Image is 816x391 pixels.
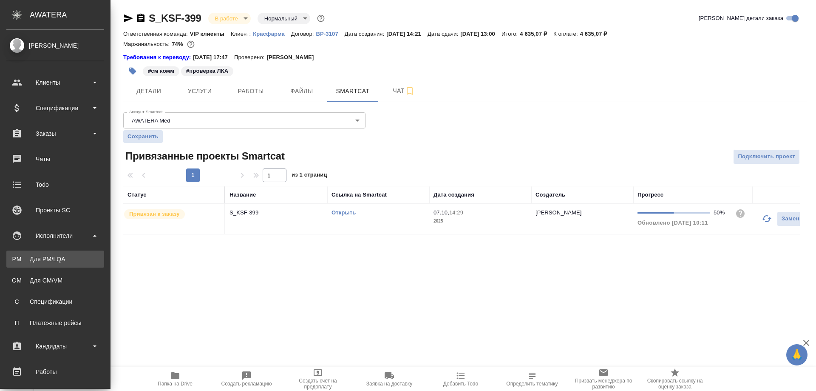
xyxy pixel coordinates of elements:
[786,344,807,365] button: 🙏
[292,170,327,182] span: из 1 страниц
[790,346,804,364] span: 🙏
[129,117,173,124] button: AWATERA Med
[229,208,323,217] p: S_KSF-399
[738,152,795,162] span: Подключить проект
[258,13,310,24] div: В работе
[501,31,520,37] p: Итого:
[405,86,415,96] svg: Подписаться
[316,31,345,37] p: ВР-3107
[262,15,300,22] button: Нормальный
[231,31,253,37] p: Клиент:
[315,13,326,24] button: Доп статусы указывают на важность/срочность заказа
[230,86,271,97] span: Работы
[6,178,104,191] div: Todo
[331,209,356,216] a: Открыть
[123,130,163,143] button: Сохранить
[6,102,104,114] div: Спецификации
[30,6,110,23] div: AWATERA
[11,297,100,306] div: Спецификации
[6,340,104,353] div: Кандидаты
[366,381,412,387] span: Заявка на доставку
[6,127,104,140] div: Заказы
[139,367,211,391] button: Папка на Drive
[520,31,553,37] p: 4 635,07 ₽
[6,153,104,166] div: Чаты
[443,381,478,387] span: Добавить Todo
[287,378,348,390] span: Создать счет на предоплату
[433,209,449,216] p: 07.10,
[699,14,783,23] span: [PERSON_NAME] детали заказа
[6,229,104,242] div: Исполнители
[129,210,180,218] p: Привязан к заказу
[6,272,104,289] a: CMДля CM/VM
[733,149,800,164] button: Подключить проект
[127,132,159,141] span: Сохранить
[11,255,100,263] div: Для PM/LQA
[433,217,527,225] p: 2025
[186,67,228,75] p: #проверка ЛКА
[281,86,322,97] span: Файлы
[714,208,728,217] div: 50%
[506,381,558,387] span: Определить тематику
[123,13,133,23] button: Скопировать ссылку для ЯМессенджера
[123,62,142,80] button: Добавить тэг
[6,314,104,331] a: ППлатёжные рейсы
[212,15,241,22] button: В работе
[190,31,231,37] p: VIP клиенты
[6,204,104,217] div: Проекты SC
[756,208,777,229] button: Обновить прогресс
[425,367,496,391] button: Добавить Todo
[211,367,282,391] button: Создать рекламацию
[6,41,104,50] div: [PERSON_NAME]
[2,200,108,221] a: Проекты SC
[580,31,614,37] p: 4 635,07 ₽
[253,31,291,37] p: Красфарма
[386,31,428,37] p: [DATE] 14:21
[123,53,193,62] a: Требования к переводу:
[123,31,190,37] p: Ответственная команда:
[149,12,201,24] a: S_KSF-399
[2,148,108,170] a: Чаты
[193,53,234,62] p: [DATE] 17:47
[179,86,220,97] span: Услуги
[136,13,146,23] button: Скопировать ссылку
[142,67,180,74] span: см комм
[637,191,663,199] div: Прогресс
[185,39,196,50] button: 996.77 RUB;
[11,319,100,327] div: Платёжные рейсы
[573,378,634,390] span: Призвать менеджера по развитию
[345,31,386,37] p: Дата создания:
[553,31,580,37] p: К оплате:
[332,86,373,97] span: Smartcat
[449,209,463,216] p: 14:29
[208,13,251,24] div: В работе
[229,191,256,199] div: Название
[158,381,193,387] span: Папка на Drive
[148,67,174,75] p: #см комм
[535,209,582,216] p: [PERSON_NAME]
[535,191,565,199] div: Создатель
[127,191,147,199] div: Статус
[123,41,172,47] p: Маржинальность:
[291,31,316,37] p: Договор:
[123,112,365,128] div: AWATERA Med
[568,367,639,391] button: Призвать менеджера по развитию
[354,367,425,391] button: Заявка на доставку
[172,41,185,47] p: 74%
[253,30,291,37] a: Красфарма
[221,381,272,387] span: Создать рекламацию
[496,367,568,391] button: Определить тематику
[2,174,108,195] a: Todo
[639,367,711,391] button: Скопировать ссылку на оценку заказа
[316,30,345,37] a: ВР-3107
[637,220,708,226] span: Обновлено [DATE] 10:11
[11,276,100,285] div: Для CM/VM
[123,149,285,163] span: Привязанные проекты Smartcat
[433,191,474,199] div: Дата создания
[6,251,104,268] a: PMДля PM/LQA
[460,31,501,37] p: [DATE] 13:00
[282,367,354,391] button: Создать счет на предоплату
[6,293,104,310] a: ССпецификации
[6,365,104,378] div: Работы
[331,191,387,199] div: Ссылка на Smartcat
